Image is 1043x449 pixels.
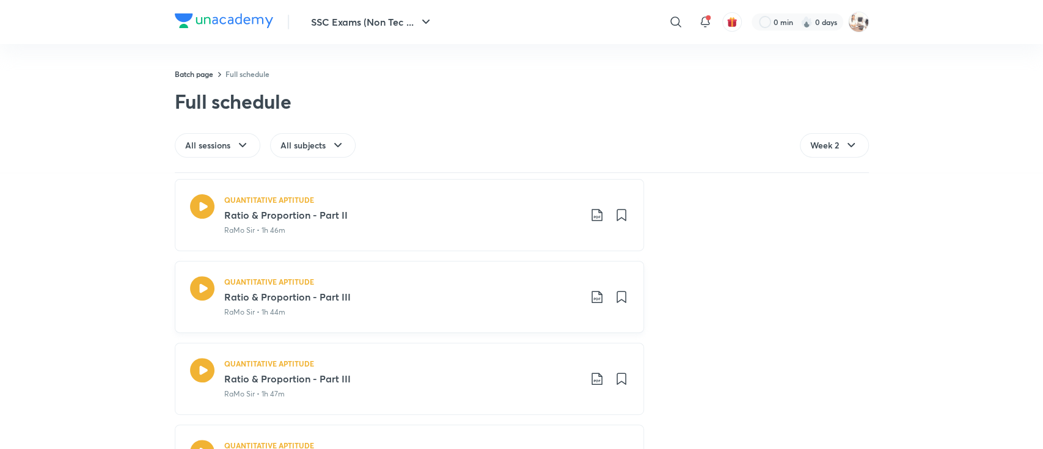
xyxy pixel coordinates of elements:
[185,139,230,151] span: All sessions
[175,13,273,31] a: Company Logo
[175,179,644,251] a: QUANTITATIVE APTITUDERatio & Proportion - Part IIRaMo Sir • 1h 46m
[800,16,813,28] img: streak
[224,194,314,205] h5: QUANTITATIVE APTITUDE
[225,69,269,79] a: Full schedule
[175,89,291,114] div: Full schedule
[224,389,285,400] p: RaMo Sir • 1h 47m
[224,276,314,287] h5: QUANTITATIVE APTITUDE
[810,139,839,151] span: Week 2
[175,13,273,28] img: Company Logo
[280,139,326,151] span: All subjects
[848,12,869,32] img: Pragya Singh
[175,69,213,79] a: Batch page
[224,290,580,304] h3: Ratio & Proportion - Part III
[175,261,644,333] a: QUANTITATIVE APTITUDERatio & Proportion - Part IIIRaMo Sir • 1h 44m
[224,371,580,386] h3: Ratio & Proportion - Part III
[224,225,285,236] p: RaMo Sir • 1h 46m
[304,10,441,34] button: SSC Exams (Non Tec ...
[224,307,285,318] p: RaMo Sir • 1h 44m
[224,208,580,222] h3: Ratio & Proportion - Part II
[722,12,742,32] button: avatar
[224,358,314,369] h5: QUANTITATIVE APTITUDE
[726,16,737,27] img: avatar
[175,343,644,415] a: QUANTITATIVE APTITUDERatio & Proportion - Part IIIRaMo Sir • 1h 47m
